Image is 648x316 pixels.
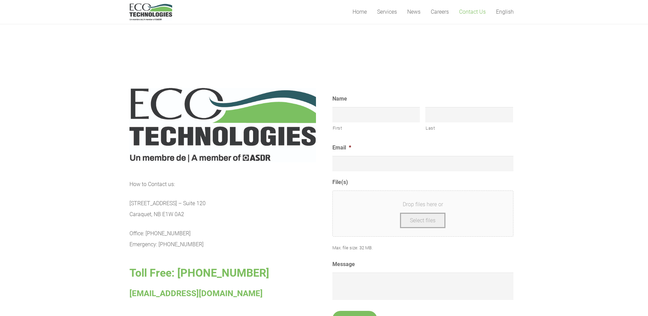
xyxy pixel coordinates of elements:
p: [STREET_ADDRESS] – Suite 120 Caraquet, NB E1W 0A2 [129,198,316,220]
label: File(s) [332,179,348,186]
span: Home [353,9,367,15]
span: News [407,9,420,15]
label: Message [332,261,355,268]
label: Email [332,144,351,152]
span: Services [377,9,397,15]
label: Name [332,95,347,103]
span: Max. file size: 32 MB. [332,240,378,250]
label: Last [426,123,513,134]
span: Contact Us [459,9,486,15]
a: logo_EcoTech_ASDR_RGB [129,3,172,21]
span: English [496,9,514,15]
span: Drop files here or [341,199,505,210]
span: Careers [431,9,449,15]
label: First [333,123,420,134]
span: Toll Free: [PHONE_NUMBER] [129,266,269,279]
button: select files, file(s) [400,213,445,228]
p: How to Contact us: [129,179,316,190]
p: Office: [PHONE_NUMBER] Emergency: [PHONE_NUMBER] [129,228,316,250]
span: [EMAIL_ADDRESS][DOMAIN_NAME] [129,289,263,298]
